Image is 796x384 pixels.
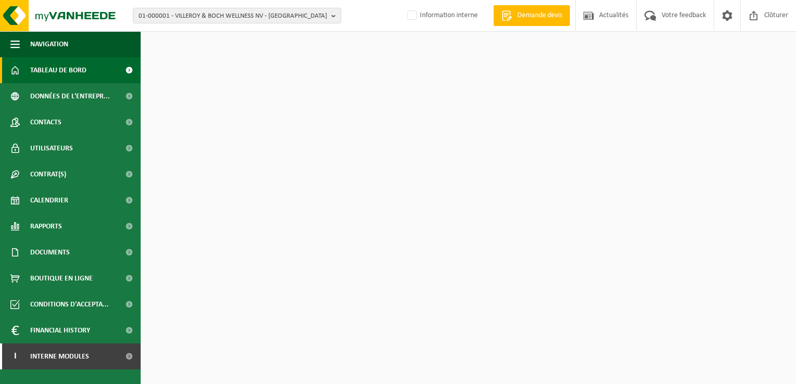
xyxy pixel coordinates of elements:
span: Documents [30,239,70,265]
span: Utilisateurs [30,135,73,161]
a: Demande devis [493,5,570,26]
label: Information interne [405,8,478,23]
span: Rapports [30,213,62,239]
span: Financial History [30,317,90,343]
span: Calendrier [30,187,68,213]
span: Données de l'entrepr... [30,83,110,109]
span: Contacts [30,109,61,135]
span: Navigation [30,31,68,57]
span: I [10,343,20,369]
span: Contrat(s) [30,161,66,187]
span: Conditions d'accepta... [30,291,109,317]
button: 01-000001 - VILLEROY & BOCH WELLNESS NV - [GEOGRAPHIC_DATA] [133,8,341,23]
span: Interne modules [30,343,89,369]
span: Demande devis [515,10,565,21]
span: Boutique en ligne [30,265,93,291]
span: Tableau de bord [30,57,86,83]
span: 01-000001 - VILLEROY & BOCH WELLNESS NV - [GEOGRAPHIC_DATA] [139,8,327,24]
